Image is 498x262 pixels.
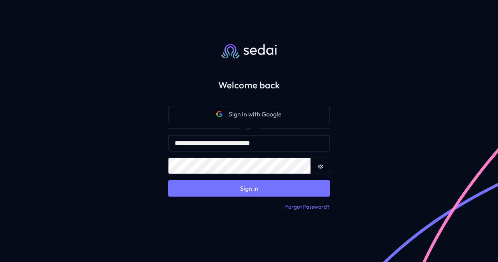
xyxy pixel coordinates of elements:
[285,203,330,211] button: Forgot Password?
[311,158,330,174] button: Show password
[168,180,330,197] button: Sign in
[229,109,282,119] span: Sign In with Google
[156,79,342,91] h2: Welcome back
[168,106,330,122] button: Google iconSign In with Google
[216,111,223,117] svg: Google icon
